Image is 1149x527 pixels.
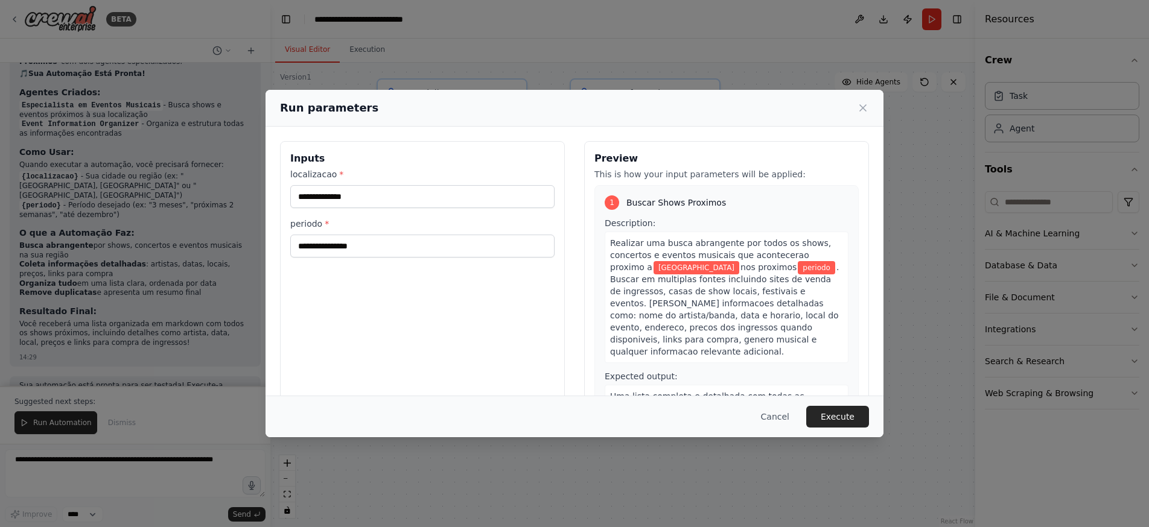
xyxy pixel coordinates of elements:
span: Uma lista completa e detalhada com todas as informacoes coletadas sobre shows e eventos musicais ... [610,391,823,437]
div: 1 [605,195,619,210]
span: Expected output: [605,371,678,381]
h2: Run parameters [280,99,378,116]
h3: Preview [594,151,859,166]
span: nos proximos [740,262,797,272]
button: Cancel [751,406,799,428]
span: Description: [605,218,655,228]
span: Buscar Shows Proximos [626,197,726,209]
span: . Buscar em multiplas fontes incluindo sites de venda de ingressos, casas de show locais, festiva... [610,262,839,356]
span: Variable: periodo [798,261,835,274]
label: periodo [290,218,555,230]
button: Execute [806,406,869,428]
p: This is how your input parameters will be applied: [594,168,859,180]
label: localizacao [290,168,555,180]
h3: Inputs [290,151,555,166]
span: Realizar uma busca abrangente por todos os shows, concertos e eventos musicais que acontecerao pr... [610,238,831,272]
span: Variable: localizacao [654,261,739,274]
